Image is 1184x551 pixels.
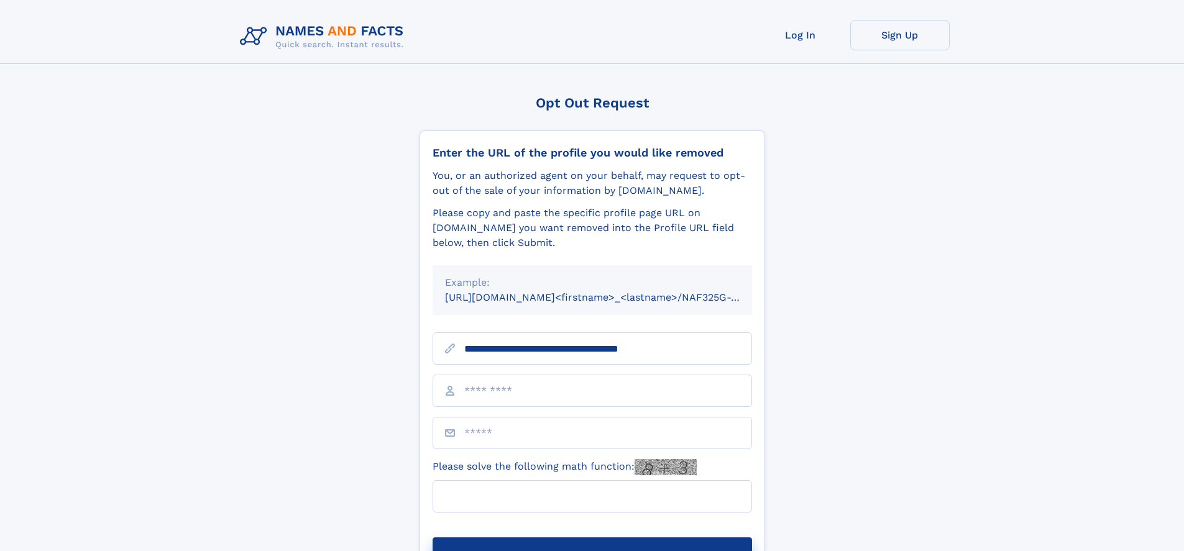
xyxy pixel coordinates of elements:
a: Sign Up [850,20,950,50]
div: Example: [445,275,740,290]
div: Please copy and paste the specific profile page URL on [DOMAIN_NAME] you want removed into the Pr... [433,206,752,250]
a: Log In [751,20,850,50]
label: Please solve the following math function: [433,459,697,475]
div: You, or an authorized agent on your behalf, may request to opt-out of the sale of your informatio... [433,168,752,198]
img: Logo Names and Facts [235,20,414,53]
div: Opt Out Request [420,95,765,111]
div: Enter the URL of the profile you would like removed [433,146,752,160]
small: [URL][DOMAIN_NAME]<firstname>_<lastname>/NAF325G-xxxxxxxx [445,291,776,303]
